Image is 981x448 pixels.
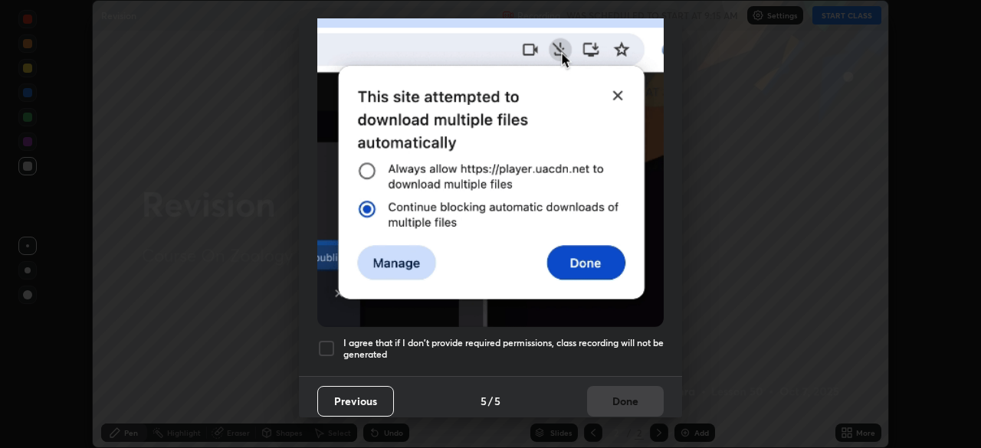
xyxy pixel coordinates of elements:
h5: I agree that if I don't provide required permissions, class recording will not be generated [343,337,664,361]
h4: / [488,393,493,409]
h4: 5 [494,393,500,409]
h4: 5 [481,393,487,409]
button: Previous [317,386,394,417]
